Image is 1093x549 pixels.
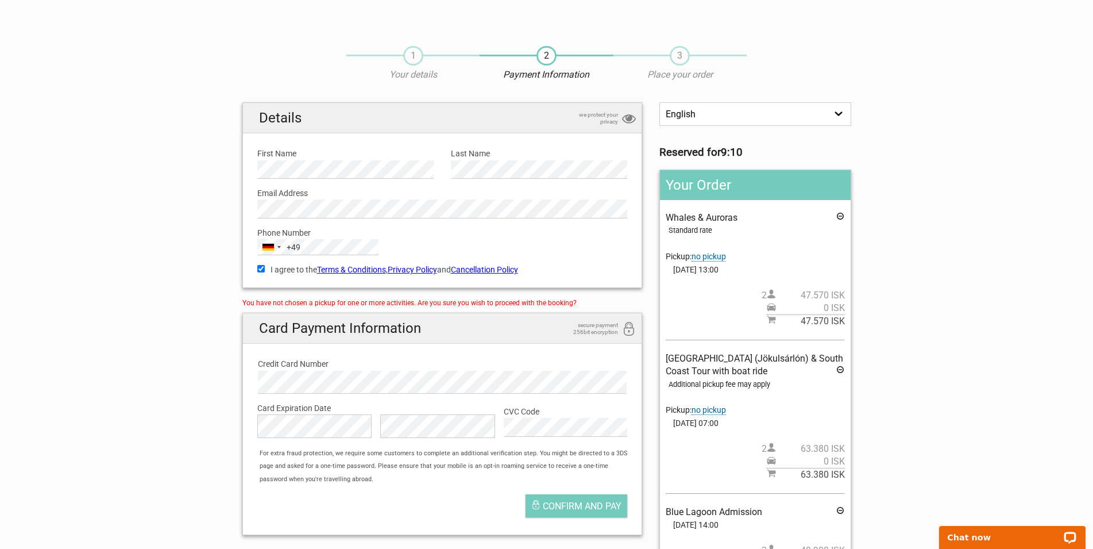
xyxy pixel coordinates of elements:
[670,46,690,66] span: 3
[536,46,557,66] span: 2
[257,187,628,199] label: Email Address
[388,265,437,274] a: Privacy Policy
[403,46,423,66] span: 1
[666,519,844,531] span: [DATE] 14:00
[666,252,726,262] span: Pickup:
[692,252,726,262] span: Change pickup place
[776,443,845,455] span: 63.380 ISK
[666,417,844,429] span: [DATE] 07:00
[317,265,386,274] a: Terms & Conditions
[767,455,845,468] span: Pickup price
[451,265,518,274] a: Cancellation Policy
[776,302,845,314] span: 0 ISK
[543,501,621,512] span: Confirm and pay
[257,226,628,239] label: Phone Number
[346,68,480,81] p: Your details
[776,455,845,468] span: 0 ISK
[660,170,850,200] h2: Your Order
[776,289,845,302] span: 47.570 ISK
[480,68,613,81] p: Payment Information
[257,402,628,414] label: Card Expiration Date
[776,469,845,481] span: 63.380 ISK
[767,314,845,328] span: Subtotal
[242,297,643,309] div: You have not chosen a pickup for one or more activities. Are you sure you wish to proceed with th...
[257,147,434,160] label: First Name
[622,112,636,127] i: privacy protection
[721,146,743,159] strong: 9:10
[659,146,851,159] h3: Reserved for
[762,289,845,302] span: 2 person(s)
[767,468,845,481] span: Subtotal
[666,506,762,517] span: Blue Lagoon Admission
[243,103,642,133] h2: Details
[666,405,726,415] span: Pickup:
[669,224,844,237] div: Standard rate
[287,241,300,254] div: +49
[932,513,1093,549] iframe: LiveChat chat widget
[692,405,726,415] span: Change pickup place
[762,443,845,455] span: 2 person(s)
[776,315,845,328] span: 47.570 ISK
[666,212,737,223] span: Whales & Auroras
[622,322,636,337] i: 256bit encryption
[666,353,843,377] span: [GEOGRAPHIC_DATA] (Jökulsárlón) & South Coast Tour with boat ride
[561,322,618,336] span: secure payment 256bit encryption
[258,358,627,370] label: Credit Card Number
[526,494,627,517] button: Confirm and pay
[767,302,845,314] span: Pickup price
[451,147,627,160] label: Last Name
[561,112,618,125] span: we protect your privacy
[504,405,627,418] label: CVC Code
[669,378,844,391] div: Additional pickup fee may apply
[258,240,300,255] button: Selected country
[257,263,628,276] label: I agree to the , and
[243,313,642,344] h2: Card Payment Information
[666,263,844,276] span: [DATE] 13:00
[613,68,747,81] p: Place your order
[254,447,642,486] div: For extra fraud protection, we require some customers to complete an additional verification step...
